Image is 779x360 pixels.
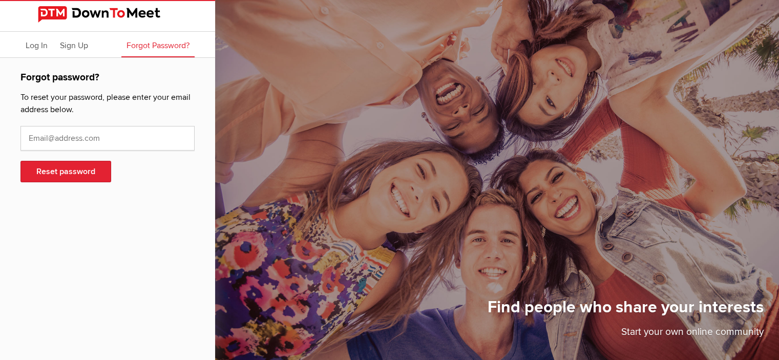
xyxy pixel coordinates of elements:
[121,32,195,57] a: Forgot Password?
[55,32,93,57] a: Sign Up
[26,40,48,51] span: Log In
[60,40,88,51] span: Sign Up
[20,91,195,121] p: To reset your password, please enter your email address below.
[20,161,111,182] button: Reset password
[488,325,764,345] p: Start your own online community
[20,126,195,151] input: Email@address.com
[488,297,764,325] h1: Find people who share your interests
[127,40,190,51] span: Forgot Password?
[20,70,195,91] h1: Forgot password?
[38,6,177,23] img: DownToMeet
[20,32,53,57] a: Log In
